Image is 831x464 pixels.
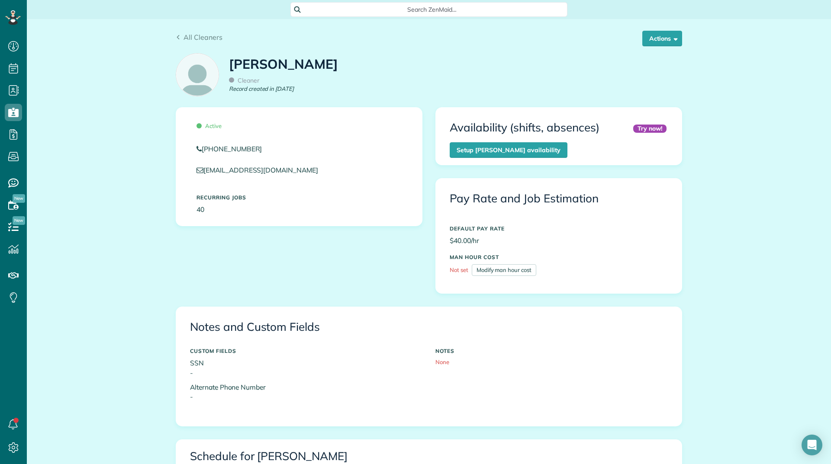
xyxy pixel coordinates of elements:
span: Cleaner [229,77,259,84]
img: employee_icon-c2f8239691d896a72cdd9dc41cfb7b06f9d69bdd837a2ad469be8ff06ab05b5f.png [176,54,219,96]
span: Active [196,122,222,129]
span: None [435,358,449,365]
a: [PHONE_NUMBER] [196,144,402,154]
h5: NOTES [435,348,668,354]
span: Not set [450,266,468,273]
span: New [13,216,25,225]
span: New [13,194,25,203]
a: All Cleaners [176,32,222,42]
a: [EMAIL_ADDRESS][DOMAIN_NAME] [196,166,326,174]
a: Setup [PERSON_NAME] availability [450,142,567,158]
h3: Pay Rate and Job Estimation [450,192,668,205]
button: Actions [642,31,682,46]
span: All Cleaners [184,33,222,42]
h5: DEFAULT PAY RATE [450,226,668,231]
h1: [PERSON_NAME] [229,57,338,71]
p: Alternate Phone Number - [190,382,422,402]
h3: Availability (shifts, absences) [450,122,599,134]
h5: MAN HOUR COST [450,254,668,260]
em: Record created in [DATE] [229,85,294,93]
p: 40 [196,205,402,214]
div: Open Intercom Messenger [802,435,822,455]
div: Try now! [633,125,667,133]
h5: Recurring Jobs [196,195,402,200]
h3: Schedule for [PERSON_NAME] [190,450,668,463]
h3: Notes and Custom Fields [190,321,668,333]
a: Modify man hour cost [472,264,536,276]
p: SSN - [190,358,422,378]
p: $40.00/hr [450,236,668,246]
h5: CUSTOM FIELDS [190,348,422,354]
